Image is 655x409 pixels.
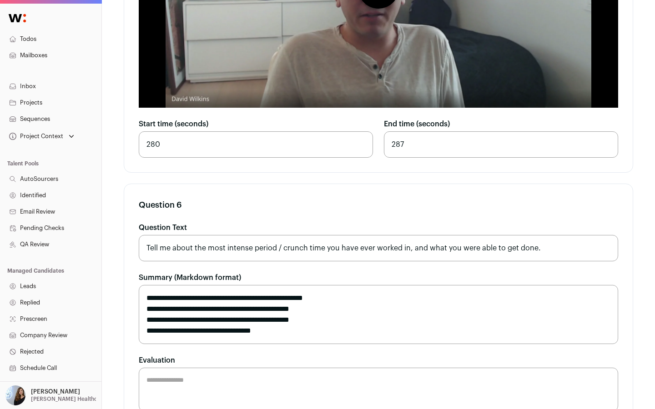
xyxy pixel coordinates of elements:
label: Start time (seconds) [139,119,373,130]
img: Wellfound [4,9,31,27]
button: Open dropdown [4,385,98,405]
input: Enter question [139,235,618,261]
h3: Question 6 [139,199,618,211]
p: [PERSON_NAME] Healthcare [31,395,106,403]
input: 0 [384,131,618,158]
p: [PERSON_NAME] [31,388,80,395]
div: Project Context [7,133,63,140]
input: 0 [139,131,373,158]
label: Summary (Markdown format) [139,272,618,283]
img: 2529878-medium_jpg [5,385,25,405]
button: Open dropdown [7,130,76,143]
label: Question Text [139,222,618,233]
label: Evaluation [139,355,618,366]
label: End time (seconds) [384,119,618,130]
